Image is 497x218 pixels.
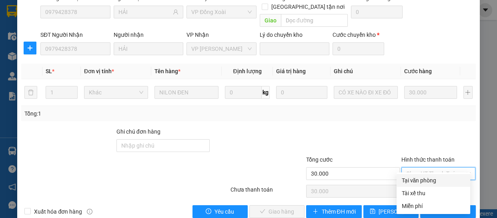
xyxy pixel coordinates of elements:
[230,185,306,199] div: Chưa thanh toán
[404,68,432,74] span: Cước hàng
[89,86,143,98] span: Khác
[333,30,384,39] div: Cước chuyển kho
[114,30,184,39] div: Người nhận
[401,189,465,198] div: Tài xế thu
[401,202,465,210] div: Miễn phí
[154,68,180,74] span: Tên hàng
[313,208,318,215] span: plus
[24,45,36,51] span: plus
[118,8,172,16] input: Tên người nhận
[363,205,419,218] button: save[PERSON_NAME] chuyển hoàn
[370,208,375,215] span: save
[173,9,178,15] span: user
[276,68,306,74] span: Giá trị hàng
[351,6,403,18] input: Cước giao hàng
[268,2,348,11] span: [GEOGRAPHIC_DATA] tận nơi
[40,30,110,39] div: SĐT Người Nhận
[191,43,252,55] span: VP Minh Hưng
[192,205,248,218] button: exclamation-circleYêu cầu
[24,86,37,99] button: delete
[262,86,270,99] span: kg
[233,68,261,74] span: Định lượng
[191,6,252,18] span: VP Đồng Xoài
[87,209,92,214] span: info-circle
[406,168,471,180] span: Chọn HT Thanh Toán
[379,207,455,216] span: [PERSON_NAME] chuyển hoàn
[281,14,348,27] input: Dọc đường
[214,207,234,216] span: Yêu cầu
[116,128,160,135] label: Ghi chú đơn hàng
[206,208,211,215] span: exclamation-circle
[46,68,52,74] span: SL
[260,30,330,39] div: Lý do chuyển kho
[116,139,210,152] input: Ghi chú đơn hàng
[334,86,398,99] input: Ghi Chú
[276,86,327,99] input: 0
[404,86,457,99] input: 0
[331,64,401,79] th: Ghi chú
[24,109,192,118] div: Tổng: 1
[154,86,218,99] input: VD: Bàn, Ghế
[84,68,114,74] span: Đơn vị tính
[24,42,36,54] button: plus
[306,156,333,163] span: Tổng cước
[186,30,257,39] div: VP Nhận
[306,205,361,218] button: plusThêm ĐH mới
[31,207,85,216] span: Xuất hóa đơn hàng
[321,207,355,216] span: Thêm ĐH mới
[249,205,305,218] button: checkGiao hàng
[260,14,281,27] span: Giao
[463,86,473,99] button: plus
[401,176,465,185] div: Tại văn phòng
[401,156,455,163] label: Hình thức thanh toán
